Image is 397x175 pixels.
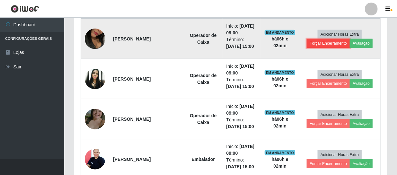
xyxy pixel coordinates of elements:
[307,39,350,48] button: Forçar Encerramento
[307,159,350,168] button: Forçar Encerramento
[85,69,105,89] img: 1616161514229.jpeg
[113,36,151,41] strong: [PERSON_NAME]
[318,110,362,119] button: Adicionar Horas Extra
[350,39,373,48] button: Avaliação
[265,150,295,155] span: EM ANDAMENTO
[226,164,254,169] time: [DATE] 15:00
[226,76,257,90] li: Término:
[226,143,257,157] li: Início:
[190,33,216,45] strong: Operador de Caixa
[272,117,288,128] strong: há 06 h e 02 min
[113,117,151,122] strong: [PERSON_NAME]
[226,63,257,76] li: Início:
[265,110,295,115] span: EM ANDAMENTO
[190,113,216,125] strong: Operador de Caixa
[226,124,254,129] time: [DATE] 15:00
[226,44,254,49] time: [DATE] 15:00
[11,5,39,13] img: CoreUI Logo
[318,30,362,39] button: Adicionar Horas Extra
[272,76,288,88] strong: há 06 h e 02 min
[350,159,373,168] button: Avaliação
[226,36,257,50] li: Término:
[113,157,151,162] strong: [PERSON_NAME]
[226,84,254,89] time: [DATE] 15:00
[318,70,362,79] button: Adicionar Horas Extra
[190,73,216,85] strong: Operador de Caixa
[226,64,255,75] time: [DATE] 09:00
[226,23,255,35] time: [DATE] 09:00
[265,70,295,75] span: EM ANDAMENTO
[85,21,105,57] img: 1698238099994.jpeg
[226,23,257,36] li: Início:
[350,79,373,88] button: Avaliação
[85,145,105,173] img: 1705883176470.jpeg
[113,76,151,82] strong: [PERSON_NAME]
[318,150,362,159] button: Adicionar Horas Extra
[226,157,257,170] li: Término:
[307,79,350,88] button: Forçar Encerramento
[226,104,255,116] time: [DATE] 09:00
[307,119,350,128] button: Forçar Encerramento
[226,117,257,130] li: Término:
[272,157,288,169] strong: há 06 h e 02 min
[350,119,373,128] button: Avaliação
[226,144,255,156] time: [DATE] 09:00
[192,157,215,162] strong: Embalador
[226,103,257,117] li: Início:
[85,101,105,137] img: 1737811794614.jpeg
[265,30,295,35] span: EM ANDAMENTO
[272,36,288,48] strong: há 06 h e 02 min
